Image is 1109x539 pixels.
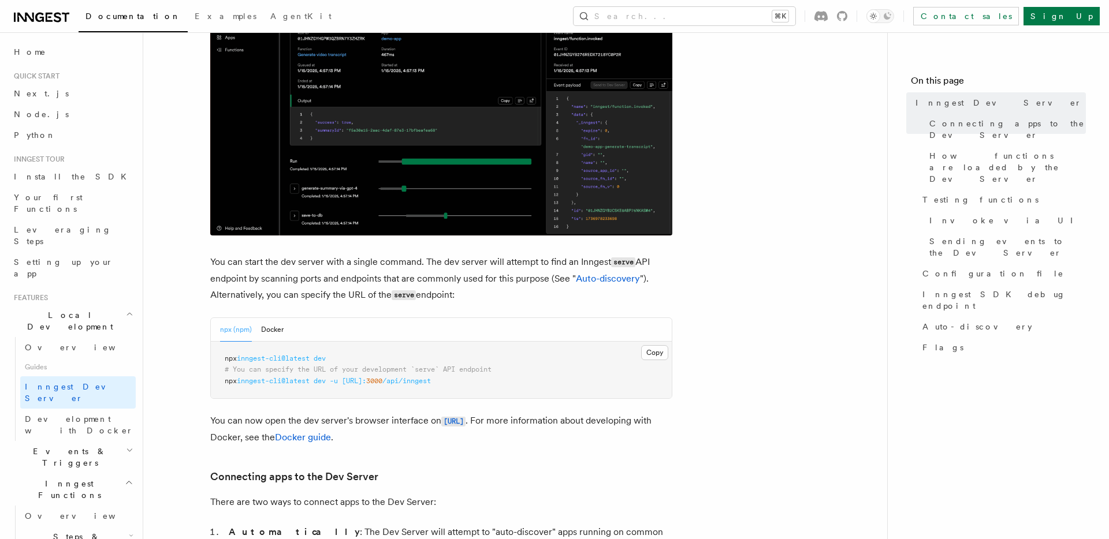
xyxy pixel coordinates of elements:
a: Sign Up [1024,7,1100,25]
span: Documentation [85,12,181,21]
a: Examples [188,3,263,31]
span: Flags [922,342,963,353]
button: Inngest Functions [9,473,136,506]
span: Overview [25,343,144,352]
span: inngest-cli@latest [237,377,310,385]
span: Development with Docker [25,414,133,435]
code: [URL] [441,417,466,426]
a: AgentKit [263,3,338,31]
span: Inngest Dev Server [916,97,1082,108]
span: Local Development [9,309,126,332]
a: Overview [20,506,136,526]
span: Quick start [9,72,59,81]
span: Invoke via UI [929,215,1083,226]
span: Setting up your app [14,257,113,278]
span: dev [314,377,326,385]
span: Inngest Functions [9,478,125,501]
span: Leveraging Steps [14,225,111,246]
a: Auto-discovery [576,273,640,284]
span: Install the SDK [14,172,133,181]
span: Inngest tour [9,155,65,164]
span: [URL]: [342,377,366,385]
a: Install the SDK [9,166,136,187]
a: Configuration file [918,263,1086,284]
p: You can now open the dev server's browser interface on . For more information about developing wi... [210,413,672,446]
span: Your first Functions [14,193,83,214]
button: Toggle dark mode [866,9,894,23]
a: Setting up your app [9,252,136,284]
a: Documentation [79,3,188,32]
strong: Automatically [229,526,360,537]
button: Copy [641,345,668,360]
span: Testing functions [922,194,1039,205]
button: Local Development [9,305,136,337]
a: Connecting apps to the Dev Server [925,113,1086,145]
a: Python [9,125,136,145]
a: How functions are loaded by the Dev Server [925,145,1086,189]
a: Inngest SDK debug endpoint [918,284,1086,316]
span: Inngest Dev Server [25,382,124,403]
span: -u [330,377,338,385]
span: Guides [20,358,136,376]
span: Python [14,130,56,140]
span: Inngest SDK debug endpoint [922,289,1086,312]
span: # You can specify the URL of your development `serve` API endpoint [225,365,492,373]
span: Sending events to the Dev Server [929,235,1086,259]
a: Leveraging Steps [9,219,136,252]
div: Local Development [9,337,136,441]
a: Development with Docker [20,409,136,441]
a: Docker guide [275,432,331,443]
span: /api/inngest [382,377,431,385]
span: Features [9,293,48,302]
span: npx [225,377,237,385]
code: serve [611,257,635,267]
p: There are two ways to connect apps to the Dev Server: [210,494,672,510]
span: npx [225,354,237,362]
a: Contact sales [913,7,1019,25]
span: inngest-cli@latest [237,354,310,362]
span: How functions are loaded by the Dev Server [929,150,1086,185]
a: Auto-discovery [918,316,1086,337]
a: [URL] [441,415,466,426]
button: Events & Triggers [9,441,136,473]
a: Testing functions [918,189,1086,210]
span: 3000 [366,377,382,385]
a: Flags [918,337,1086,358]
span: dev [314,354,326,362]
p: You can start the dev server with a single command. The dev server will attempt to find an Innges... [210,254,672,304]
a: Home [9,42,136,62]
a: Your first Functions [9,187,136,219]
span: Node.js [14,110,69,119]
span: Overview [25,511,144,521]
code: serve [392,290,416,300]
a: Inngest Dev Server [911,92,1086,113]
span: Next.js [14,89,69,98]
a: Inngest Dev Server [20,376,136,409]
span: AgentKit [270,12,332,21]
a: Next.js [9,83,136,104]
span: Configuration file [922,268,1064,279]
a: Sending events to the Dev Server [925,231,1086,263]
a: Connecting apps to the Dev Server [210,469,378,485]
h4: On this page [911,74,1086,92]
a: Invoke via UI [925,210,1086,231]
span: Connecting apps to the Dev Server [929,118,1086,141]
button: npx (npm) [220,318,252,342]
kbd: ⌘K [772,10,788,22]
span: Examples [195,12,256,21]
span: Auto-discovery [922,321,1032,332]
button: Search...⌘K [574,7,795,25]
a: Node.js [9,104,136,125]
span: Events & Triggers [9,446,126,469]
a: Overview [20,337,136,358]
button: Docker [261,318,284,342]
span: Home [14,46,46,58]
